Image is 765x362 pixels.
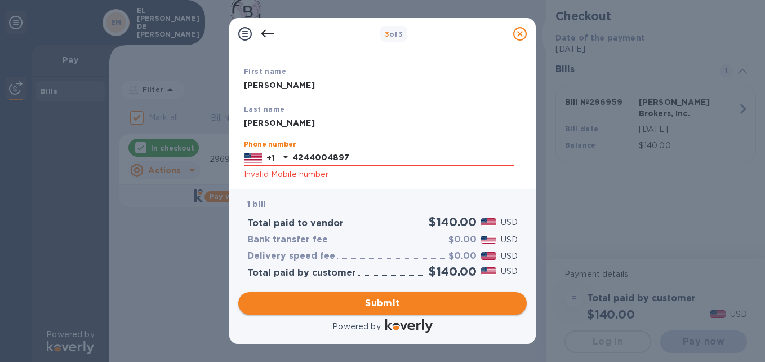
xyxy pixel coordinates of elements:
h3: Delivery speed fee [247,251,335,262]
h3: $0.00 [448,235,477,245]
img: US [244,152,262,164]
img: Logo [385,319,433,333]
button: Submit [238,292,527,315]
b: First name [244,67,286,76]
h3: $0.00 [448,251,477,262]
h3: Total paid by customer [247,268,356,279]
input: Enter your first name [244,77,514,94]
img: USD [481,267,496,275]
p: USD [501,234,518,246]
h2: $140.00 [429,215,477,229]
h3: Bank transfer fee [247,235,328,245]
p: +1 [266,152,274,164]
b: Last name [244,105,285,113]
b: 1 bill [247,200,265,209]
p: USD [501,250,518,262]
p: USD [501,266,518,277]
img: USD [481,218,496,226]
img: USD [481,252,496,260]
p: Invalid Mobile number [244,168,514,181]
b: of 3 [385,30,403,38]
span: Submit [247,297,518,310]
label: Phone number [244,142,296,148]
input: Enter your phone number [292,149,514,166]
img: USD [481,236,496,244]
input: Enter your last name [244,114,514,131]
h3: Total paid to vendor [247,218,344,229]
span: 3 [385,30,389,38]
h2: $140.00 [429,264,477,279]
p: Powered by [332,321,380,333]
p: USD [501,217,518,228]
